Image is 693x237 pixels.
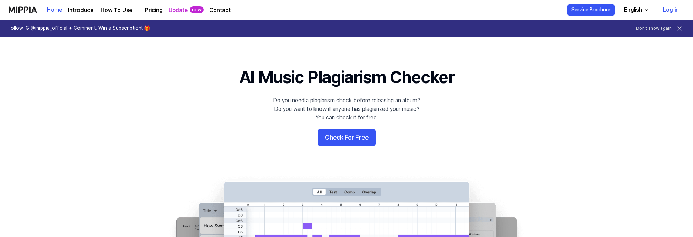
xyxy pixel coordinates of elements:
[190,6,204,14] div: new
[567,4,615,16] button: Service Brochure
[99,6,139,15] button: How To Use
[209,6,231,15] a: Contact
[68,6,93,15] a: Introduce
[99,6,134,15] div: How To Use
[618,3,654,17] button: English
[239,65,454,89] h1: AI Music Plagiarism Checker
[9,25,150,32] h1: Follow IG @mippia_official + Comment, Win a Subscription! 🎁
[47,0,62,20] a: Home
[168,6,188,15] a: Update
[318,129,376,146] button: Check For Free
[273,96,420,122] div: Do you need a plagiarism check before releasing an album? Do you want to know if anyone has plagi...
[145,6,163,15] a: Pricing
[636,26,672,32] button: Don't show again
[623,6,644,14] div: English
